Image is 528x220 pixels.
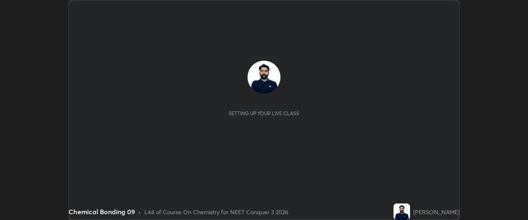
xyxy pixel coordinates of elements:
img: 5014c1035c4d4e8d88cec611ee278880.jpg [394,203,410,220]
div: Chemical Bonding 09 [68,207,135,217]
img: 5014c1035c4d4e8d88cec611ee278880.jpg [247,61,280,94]
div: Setting up your live class [229,110,299,116]
div: [PERSON_NAME] [413,208,460,216]
div: L44 of Course On Chemistry for NEET Conquer 3 2026 [144,208,288,216]
div: • [138,208,141,216]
